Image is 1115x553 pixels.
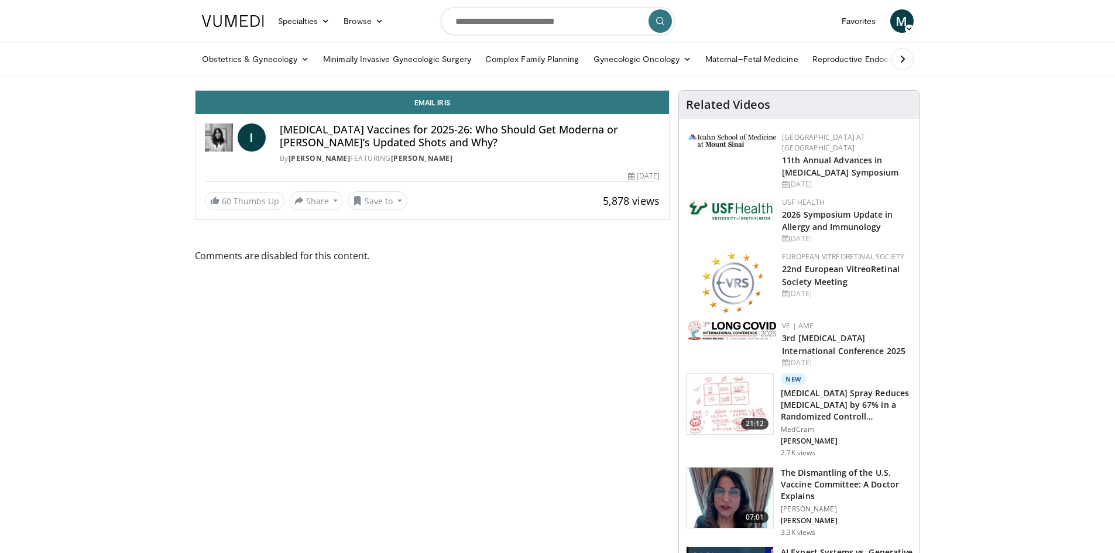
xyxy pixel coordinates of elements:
img: ee0f788f-b72d-444d-91fc-556bb330ec4c.png.150x105_q85_autocrop_double_scale_upscale_version-0.2.png [701,252,763,313]
a: Obstetrics & Gynecology [195,47,317,71]
a: [GEOGRAPHIC_DATA] at [GEOGRAPHIC_DATA] [782,132,865,153]
a: 22nd European VitreoRetinal Society Meeting [782,263,900,287]
a: Specialties [271,9,337,33]
button: Save to [348,191,407,210]
a: 07:01 The Dismantling of the U.S. Vaccine Committee: A Doctor Explains [PERSON_NAME] [PERSON_NAME... [686,467,912,537]
a: Maternal–Fetal Medicine [698,47,805,71]
p: 3.3K views [781,528,815,537]
h4: Related Videos [686,98,770,112]
a: Complex Family Planning [478,47,586,71]
a: I [238,123,266,152]
p: [PERSON_NAME] [781,437,912,446]
a: Email Iris [195,91,670,114]
p: [PERSON_NAME] [781,516,912,525]
img: VuMedi Logo [202,15,264,27]
a: European VitreoRetinal Society [782,252,904,262]
p: [PERSON_NAME] [781,504,912,514]
a: [PERSON_NAME] [391,153,453,163]
a: M [890,9,914,33]
span: Comments are disabled for this content. [195,248,670,263]
a: Browse [337,9,390,33]
a: 11th Annual Advances in [MEDICAL_DATA] Symposium [782,154,898,178]
a: Minimally Invasive Gynecologic Surgery [316,47,478,71]
span: 5,878 views [603,194,660,208]
input: Search topics, interventions [441,7,675,35]
a: 60 Thumbs Up [205,192,284,210]
a: 3rd [MEDICAL_DATA] International Conference 2025 [782,332,905,356]
a: USF Health [782,197,825,207]
img: a2792a71-925c-4fc2-b8ef-8d1b21aec2f7.png.150x105_q85_autocrop_double_scale_upscale_version-0.2.jpg [688,321,776,340]
div: [DATE] [782,179,910,190]
a: Favorites [835,9,883,33]
h3: The Dismantling of the U.S. Vaccine Committee: A Doctor Explains [781,467,912,502]
p: New [781,373,807,385]
a: 2026 Symposium Update in Allergy and Immunology [782,209,893,232]
img: 3aa743c9-7c3f-4fab-9978-1464b9dbe89c.png.150x105_q85_autocrop_double_scale_upscale_version-0.2.jpg [688,134,776,147]
p: MedCram [781,425,912,434]
span: 21:12 [741,418,769,430]
span: 07:01 [741,511,769,523]
a: Gynecologic Oncology [586,47,698,71]
img: bf90d3d8-5314-48e2-9a88-53bc2fed6b7a.150x105_q85_crop-smart_upscale.jpg [687,468,773,528]
div: [DATE] [628,171,660,181]
img: Dr. Iris Gorfinkel [205,123,233,152]
a: 21:12 New [MEDICAL_DATA] Spray Reduces [MEDICAL_DATA] by 67% in a Randomized Controll… MedCram [P... [686,373,912,458]
a: Reproductive Endocrinology & [MEDICAL_DATA] [805,47,1001,71]
p: 2.7K views [781,448,815,458]
div: By FEATURING [280,153,660,164]
a: [PERSON_NAME] [289,153,351,163]
img: 6ba8804a-8538-4002-95e7-a8f8012d4a11.png.150x105_q85_autocrop_double_scale_upscale_version-0.2.jpg [688,197,776,223]
h4: [MEDICAL_DATA] Vaccines for 2025-26: Who Should Get Moderna or [PERSON_NAME]’s Updated Shots and ... [280,123,660,149]
button: Share [289,191,344,210]
span: 60 [222,195,231,207]
a: VE | AME [782,321,814,331]
img: 500bc2c6-15b5-4613-8fa2-08603c32877b.150x105_q85_crop-smart_upscale.jpg [687,374,773,435]
h3: [MEDICAL_DATA] Spray Reduces [MEDICAL_DATA] by 67% in a Randomized Controll… [781,387,912,423]
div: [DATE] [782,233,910,244]
div: [DATE] [782,358,910,368]
div: [DATE] [782,288,910,299]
